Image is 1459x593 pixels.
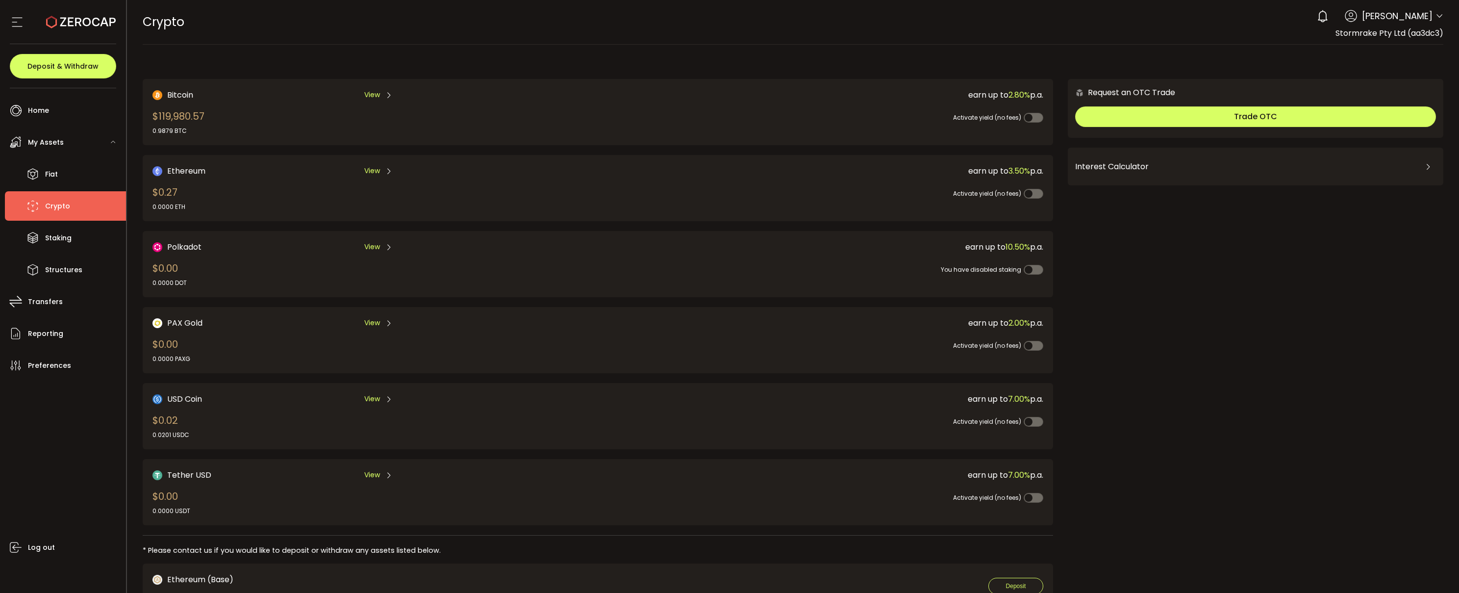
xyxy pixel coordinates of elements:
div: earn up to p.a. [573,393,1043,405]
div: Request an OTC Trade [1068,86,1175,99]
img: Bitcoin [152,90,162,100]
span: Activate yield (no fees) [953,341,1021,350]
span: Transfers [28,295,63,309]
span: 2.00% [1008,317,1030,329]
div: * Please contact us if you would like to deposit or withdraw any assets listed below. [143,545,1053,556]
img: zuPXiwguUFiBOIQyqLOiXsnnNitlx7q4LCwEbLHADjIpTka+Lip0HH8D0VTrd02z+wEAAAAASUVORK5CYII= [152,575,162,585]
div: earn up to p.a. [573,89,1043,101]
button: Trade OTC [1075,106,1436,127]
span: Preferences [28,359,71,373]
button: Deposit & Withdraw [10,54,116,78]
div: 0.9879 BTC [152,127,204,135]
span: Home [28,103,49,118]
span: Ethereum [167,165,205,177]
span: Tether USD [167,469,211,481]
div: earn up to p.a. [573,241,1043,253]
span: View [364,470,380,480]
div: earn up to p.a. [573,469,1043,481]
span: Activate yield (no fees) [953,493,1021,502]
span: View [364,318,380,328]
span: Activate yield (no fees) [953,113,1021,122]
div: 0.0000 DOT [152,279,187,287]
div: $0.00 [152,337,190,363]
div: Interest Calculator [1075,155,1436,179]
span: Structures [45,263,82,277]
div: earn up to p.a. [573,317,1043,329]
div: $119,980.57 [152,109,204,135]
span: Deposit [1006,583,1026,590]
span: Bitcoin [167,89,193,101]
iframe: Chat Widget [1410,546,1459,593]
span: Deposit & Withdraw [27,63,99,70]
img: Tether USD [152,470,162,480]
div: $0.02 [152,413,189,439]
div: $0.00 [152,261,187,287]
div: 0.0000 PAXG [152,355,190,363]
span: 7.00% [1008,469,1030,481]
span: PAX Gold [167,317,202,329]
span: 3.50% [1008,165,1030,177]
img: DOT [152,242,162,252]
img: USD Coin [152,394,162,404]
span: Stormrake Pty Ltd (aa3dc3) [1335,27,1443,39]
span: Fiat [45,167,58,181]
span: 7.00% [1008,393,1030,405]
span: Ethereum (Base) [167,573,233,586]
div: 0.0201 USDC [152,431,189,439]
span: Crypto [45,199,70,213]
div: $0.27 [152,185,185,211]
span: View [364,242,380,252]
img: Ethereum [152,166,162,176]
span: Activate yield (no fees) [953,189,1021,198]
span: View [364,166,380,176]
span: 2.80% [1008,89,1030,101]
span: 10.50% [1006,241,1030,253]
span: My Assets [28,135,64,150]
span: Reporting [28,327,63,341]
span: Crypto [143,13,184,30]
div: earn up to p.a. [573,165,1043,177]
span: You have disabled staking [941,265,1021,274]
span: View [364,394,380,404]
span: Activate yield (no fees) [953,417,1021,426]
div: 0.0000 ETH [152,203,185,211]
span: Log out [28,541,55,555]
img: 6nGpN7MZ9FLuBP83NiajKbTRY4UzlzQtBKtCrLLspmCkSvCZHBKvY3NxgQaT5JnOQREvtQ257bXeeSTueZfAPizblJ+Fe8JwA... [1075,88,1084,97]
span: USD Coin [167,393,202,405]
span: Staking [45,231,72,245]
span: View [364,90,380,100]
div: $0.00 [152,489,190,516]
div: 0.0000 USDT [152,507,190,516]
span: Polkadot [167,241,201,253]
span: [PERSON_NAME] [1362,9,1433,23]
span: Trade OTC [1234,111,1277,122]
img: PAX Gold [152,318,162,328]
